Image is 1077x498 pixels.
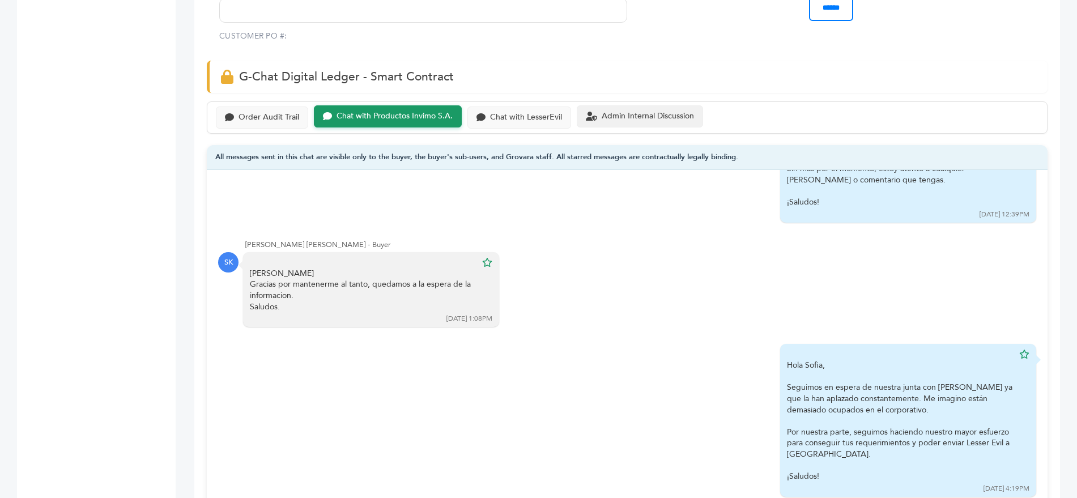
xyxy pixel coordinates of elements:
[984,484,1029,493] div: [DATE] 4:19PM
[787,360,1014,482] div: Hola Sofia,
[245,240,1036,250] div: [PERSON_NAME] [PERSON_NAME] - Buyer
[787,163,1014,185] div: Sin más por el momento, estoy atento a cualquier [PERSON_NAME] o comentario que tengas.
[490,113,562,122] div: Chat with LesserEvil
[218,252,239,273] div: SK
[239,69,454,85] span: G-Chat Digital Ledger - Smart Contract
[250,279,476,301] div: Gracias por mantenerme al tanto, quedamos a la espera de la informacion.
[337,112,453,121] div: Chat with Productos Invimo S.A.
[787,427,1014,460] div: Por nuestra parte, seguimos haciendo nuestro mayor esfuerzo para conseguir tus requerimientos y p...
[446,314,492,324] div: [DATE] 1:08PM
[250,268,476,312] div: [PERSON_NAME]
[239,113,299,122] div: Order Audit Trail
[207,145,1048,171] div: All messages sent in this chat are visible only to the buyer, the buyer's sub-users, and Grovara ...
[219,31,287,42] label: CUSTOMER PO #:
[250,301,476,313] div: Saludos.
[787,471,1014,482] div: ¡Saludos!
[980,210,1029,219] div: [DATE] 12:39PM
[602,112,694,121] div: Admin Internal Discussion
[787,382,1014,415] div: Seguimos en espera de nuestra junta con [PERSON_NAME] ya que la han aplazado constantemente. Me i...
[787,197,1014,208] div: ¡Saludos!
